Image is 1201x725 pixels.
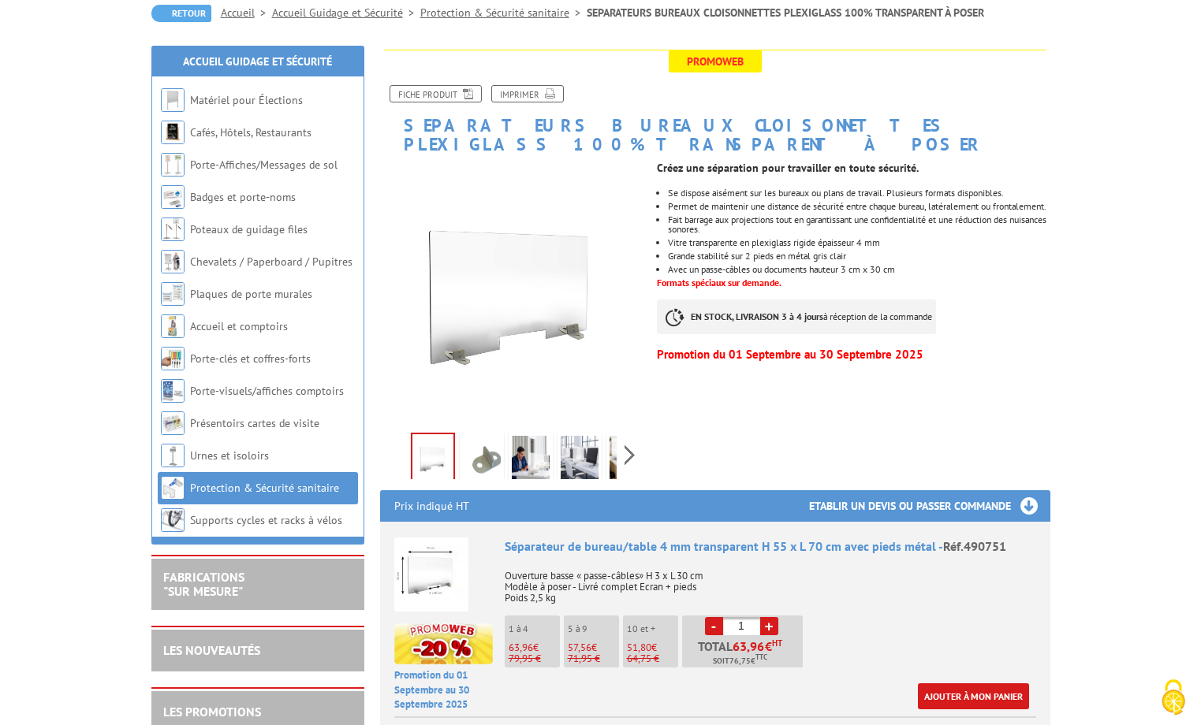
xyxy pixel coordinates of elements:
a: Accueil [221,6,272,20]
img: Supports cycles et racks à vélos [161,508,185,532]
img: Urnes et isoloirs [161,444,185,467]
img: Protection & Sécurité sanitaire [161,476,185,500]
img: separateur_cloisonnette_bureau_plexiglas_490751_490753_v2.jpg [412,434,453,483]
p: € [568,642,619,653]
img: Porte-visuels/affiches comptoirs [161,379,185,403]
p: 64,75 € [627,653,678,664]
span: 63,96 [509,641,533,654]
img: Badges et porte-noms [161,185,185,209]
span: 63,96 [733,640,765,652]
span: € [765,640,772,652]
p: € [627,642,678,653]
span: Next [622,442,637,468]
span: Réf.490751 [943,538,1006,554]
p: Prix indiqué HT [394,490,469,522]
img: promotion [394,623,493,664]
img: sperateur_cloisonnette_bureaux_plexi_490751_490753_4bis.jpg [561,436,599,485]
img: Chevalets / Paperboard / Pupitres [161,250,185,273]
span: Soit € [713,655,767,667]
a: Protection & Sécurité sanitaire [420,6,587,20]
div: Séparateur de bureau/table 4 mm transparent H 55 x L 70 cm avec pieds métal - [505,537,1036,556]
img: Matériel pour Élections [161,88,185,112]
img: Présentoirs cartes de visite [161,411,185,435]
p: 1 à 4 [509,623,560,634]
p: Ouverture basse « passe-câbles» H 3 x L 30 cm Modèle à poser - Livré complet Ecran + pieds Poids ... [505,560,1036,604]
span: 51,80 [627,641,651,654]
img: Accueil et comptoirs [161,314,185,338]
a: Badges et porte-noms [190,190,296,204]
a: Porte-clés et coffres-forts [190,351,311,366]
p: 10 et + [627,623,678,634]
sup: TTC [755,652,767,661]
span: Promoweb [669,50,762,72]
a: LES NOUVEAUTÉS [163,642,260,658]
p: 5 à 9 [568,623,619,634]
p: Se dispose aisément sur les bureaux ou plans de travail. Plusieurs formats disponibles. [668,188,1050,198]
strong: EN STOCK, LIVRAISON 3 à 4 jours [691,310,823,322]
p: Permet de maintenir une distance de sécurité entre chaque bureau, latéralement ou frontalement. [668,202,1050,211]
p: Fait barrage aux projections tout en garantissant une confidentialité et une réduction des nuisan... [668,215,1050,234]
img: Poteaux de guidage files [161,217,185,241]
a: Retour [151,5,211,22]
p: 79,95 € [509,653,560,664]
p: Avec un passe-câbles ou documents hauteur 3 cm x 30 cm [668,265,1050,274]
p: Promotion du 01 Septembre au 30 Septembre 2025 [394,668,493,712]
img: Porte-Affiches/Messages de sol [161,153,185,177]
p: Grande stabilité sur 2 pieds en métal gris clair [668,251,1050,261]
img: separateur_cloisonnette_bureau_plexiglas_490751_490753_v3.jpg [512,436,550,485]
li: SEPARATEURS BUREAUX CLOISONNETTES PLEXIGLASS 100% TRANSPARENT À POSER [587,5,984,20]
a: Protection & Sécurité sanitaire [190,481,339,495]
a: Porte-Affiches/Messages de sol [190,158,338,172]
a: Poteaux de guidage files [190,222,308,236]
img: Cookies (fenêtre modale) [1154,678,1193,717]
a: Accueil et comptoirs [190,319,288,333]
p: 71,95 € [568,653,619,664]
span: 57,56 [568,641,591,654]
a: Matériel pour Élections [190,93,303,107]
p: € [509,642,560,653]
img: sperateur_cloisonnette_bureaux_plexi_490751_490753_5.jpg [610,436,647,485]
img: Porte-clés et coffres-forts [161,347,185,370]
a: - [705,617,723,635]
p: Vitre transparente en plexiglass rigide épaisseur 4 mm [668,238,1050,247]
img: Séparateur de bureau/table 4 mm transparent H 55 x L 70 cm avec pieds métal [394,537,468,612]
button: Cookies (fenêtre modale) [1146,671,1201,725]
img: Cafés, Hôtels, Restaurants [161,121,185,144]
strong: Créez une séparation pour travailler en toute sécurité. [657,161,919,175]
h3: Etablir un devis ou passer commande [809,490,1050,522]
a: Accueil Guidage et Sécurité [272,6,420,20]
a: Supports cycles et racks à vélos [190,513,342,527]
p: à réception de la commande [657,299,936,334]
img: separateur_cloisonnette_bureau_plexiglas_490751_490753_2bis.jpg [463,436,501,485]
a: Chevalets / Paperboard / Pupitres [190,255,352,269]
sup: HT [772,638,782,649]
img: Plaques de porte murales [161,282,185,306]
font: Formats spéciaux sur demande. [657,277,781,288]
a: Porte-visuels/affiches comptoirs [190,384,344,398]
a: Urnes et isoloirs [190,448,269,463]
a: LES PROMOTIONS [163,704,261,719]
a: Présentoirs cartes de visite [190,416,319,430]
img: separateur_cloisonnette_bureau_plexiglas_490751_490753_v2.jpg [380,162,646,427]
a: Ajouter à mon panier [918,683,1029,709]
a: Cafés, Hôtels, Restaurants [190,125,311,139]
a: + [760,617,778,635]
p: Promotion du 01 Septembre au 30 Septembre 2025 [657,350,1050,359]
a: FABRICATIONS"Sur Mesure" [163,569,244,599]
a: Accueil Guidage et Sécurité [183,54,332,69]
a: Plaques de porte murales [190,287,312,301]
a: Fiche produit [390,85,482,102]
span: 76,75 [729,655,751,667]
a: Imprimer [491,85,564,102]
p: Total [686,640,803,667]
